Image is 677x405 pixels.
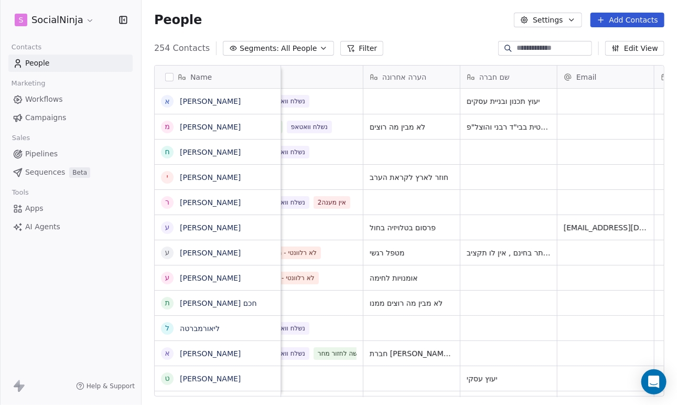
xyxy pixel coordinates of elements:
span: יש לו מישהו שבונה לו אתר בחינם , אין לו תקציב [467,248,551,258]
div: הערה אחרונה [363,66,460,88]
div: א [165,96,169,107]
div: ע [165,272,170,283]
span: Segments: [240,43,279,54]
div: ע [165,222,170,233]
span: יעוץ תכנון ובניית עסקים [467,96,551,106]
span: All People [281,43,317,54]
span: People [154,12,202,28]
span: Sales [7,130,35,146]
span: Apps [25,203,44,214]
div: Open Intercom Messenger [641,369,667,395]
span: נשלח וואטאפ [264,347,309,360]
span: ביקשה לחזור מחר [314,347,371,360]
span: 254 Contacts [154,42,210,55]
a: Pipelines [8,145,133,163]
span: פרסום בטלויזיה בחול [370,222,454,233]
span: Beta [69,167,90,178]
button: Edit View [605,41,664,56]
a: [PERSON_NAME] חכם [180,299,257,307]
button: Add Contacts [590,13,664,27]
span: הערה אחרונה [382,72,426,82]
div: ט [165,373,169,384]
span: AI Agents [25,221,60,232]
div: י [166,172,168,183]
span: לא רלוונטי - מחיר [264,247,321,259]
button: SSocialNinja [13,11,96,29]
span: Sequences [25,167,65,178]
span: חוזר לארץ לקראת הערב [370,172,454,183]
span: יעוץ עסקי [467,374,551,384]
span: People [25,58,50,69]
div: Email [557,66,654,88]
a: Workflows [8,91,133,108]
div: א [165,348,169,359]
a: [PERSON_NAME] [180,375,241,383]
span: תמיכה משפטית בבי"ד רבני והוצל"פ [467,122,551,132]
span: לא מבין מה רוצים [370,122,454,132]
span: אומנויות לחימה [370,273,454,283]
span: נשלח וואטאפ [264,196,309,209]
span: Name [190,72,212,82]
span: נשלח וואטאפ [264,95,309,108]
span: חברת [PERSON_NAME] מרקטינג רוצה שנפרסם לכמה לקוחות [PERSON_NAME] [370,348,454,359]
div: ח [165,146,169,157]
a: Help & Support [76,382,135,390]
a: [PERSON_NAME] [180,223,241,232]
div: שם חברה [460,66,557,88]
span: Campaigns [25,112,66,123]
span: נשלח וואטאפ [264,322,309,335]
button: Filter [340,41,384,56]
div: מ [165,121,170,132]
span: Contacts [7,39,46,55]
a: Apps [8,200,133,217]
div: Name [155,66,281,88]
span: נשלח וואטאפ [264,146,309,158]
div: ל [165,323,169,334]
span: Pipelines [25,148,58,159]
a: [PERSON_NAME] [180,274,241,282]
a: AI Agents [8,218,133,236]
a: ליאורמברטה [180,324,220,333]
span: S [19,15,24,25]
span: Marketing [7,76,50,91]
a: [PERSON_NAME] [180,198,241,207]
span: מטפל רגשי [370,248,454,258]
a: SequencesBeta [8,164,133,181]
span: SocialNinja [31,13,83,27]
div: Tags [215,66,363,88]
span: לא מבין מה רוצים ממנו [370,298,454,308]
a: People [8,55,133,72]
div: ע [165,247,170,258]
div: ר [165,197,169,208]
div: ת [165,297,169,308]
span: Workflows [25,94,63,105]
a: Campaigns [8,109,133,126]
a: [PERSON_NAME] [180,173,241,182]
a: [PERSON_NAME] [180,97,241,105]
span: נשלח וואטאפ [287,121,332,133]
span: Tools [7,185,33,200]
a: [PERSON_NAME] [180,123,241,131]
span: Email [576,72,597,82]
a: [PERSON_NAME] [180,148,241,156]
a: [PERSON_NAME] [180,349,241,358]
span: לא רלוונטי - מחיר [262,272,319,284]
div: grid [155,89,281,397]
a: [PERSON_NAME] [180,249,241,257]
span: [EMAIL_ADDRESS][DOMAIN_NAME] [564,222,648,233]
button: Settings [514,13,582,27]
span: אין מענה2 [314,196,350,209]
span: Help & Support [87,382,135,390]
span: שם חברה [479,72,510,82]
